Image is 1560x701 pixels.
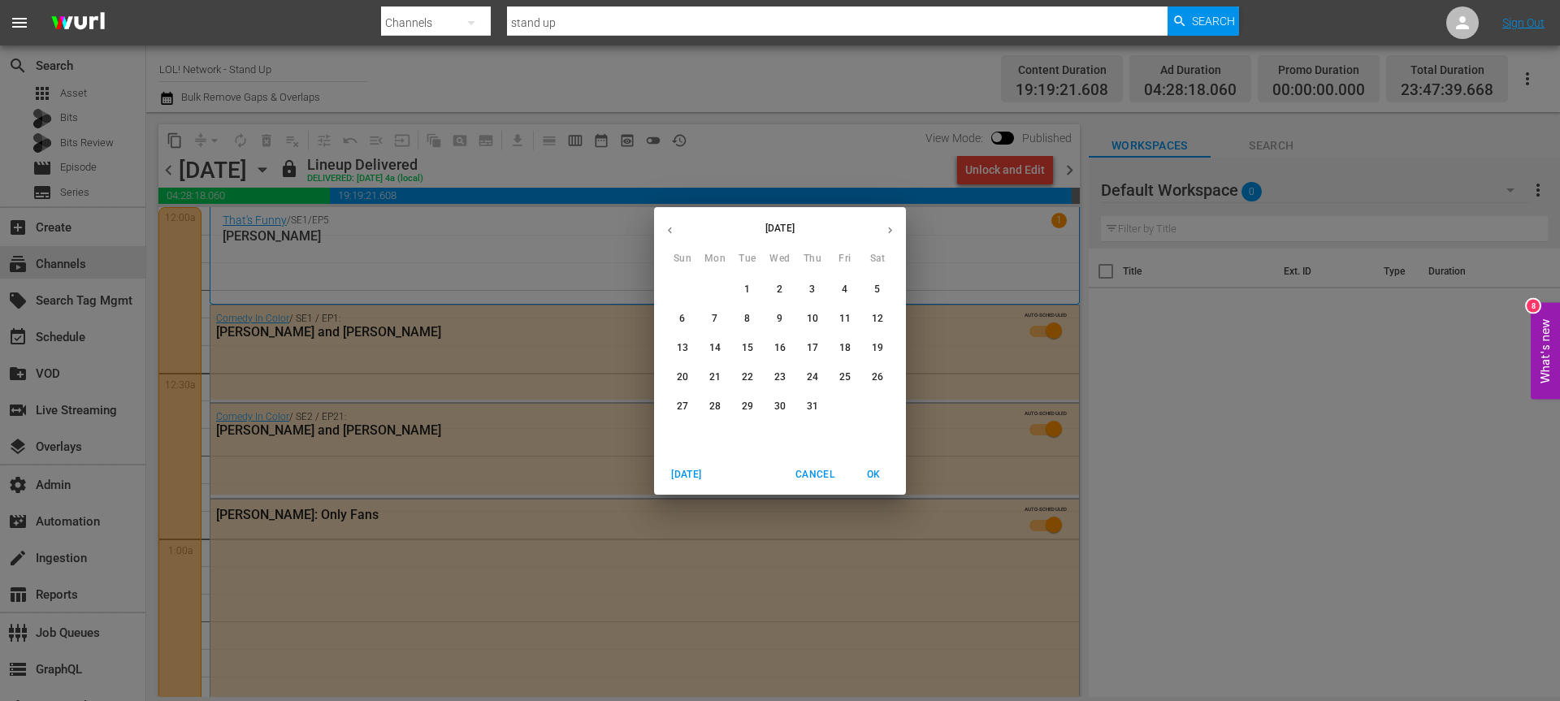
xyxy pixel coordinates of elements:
[1502,16,1545,29] a: Sign Out
[807,400,818,413] p: 31
[807,370,818,384] p: 24
[874,283,880,296] p: 5
[733,251,762,267] span: Tue
[700,363,730,392] button: 21
[700,305,730,334] button: 7
[733,334,762,363] button: 15
[872,341,883,355] p: 19
[863,251,892,267] span: Sat
[798,275,827,305] button: 3
[1192,6,1235,36] span: Search
[839,341,851,355] p: 18
[839,370,851,384] p: 25
[765,275,795,305] button: 2
[774,341,786,355] p: 16
[10,13,29,32] span: menu
[872,370,883,384] p: 26
[667,466,706,483] span: [DATE]
[842,283,847,296] p: 4
[668,334,697,363] button: 13
[668,251,697,267] span: Sun
[807,312,818,326] p: 10
[733,305,762,334] button: 8
[872,312,883,326] p: 12
[700,392,730,422] button: 28
[677,370,688,384] p: 20
[668,305,697,334] button: 6
[677,341,688,355] p: 13
[839,312,851,326] p: 11
[830,334,860,363] button: 18
[830,363,860,392] button: 25
[765,251,795,267] span: Wed
[830,275,860,305] button: 4
[661,461,713,488] button: [DATE]
[863,275,892,305] button: 5
[744,312,750,326] p: 8
[39,4,117,42] img: ans4CAIJ8jUAAAAAAAAAAAAAAAAAAAAAAAAgQb4GAAAAAAAAAAAAAAAAAAAAAAAAJMjXAAAAAAAAAAAAAAAAAAAAAAAAgAT5G...
[795,466,834,483] span: Cancel
[700,334,730,363] button: 14
[798,305,827,334] button: 10
[774,400,786,413] p: 30
[847,461,899,488] button: OK
[789,461,841,488] button: Cancel
[798,363,827,392] button: 24
[798,392,827,422] button: 31
[777,312,782,326] p: 9
[709,400,721,413] p: 28
[1531,302,1560,399] button: Open Feedback Widget
[765,392,795,422] button: 30
[765,363,795,392] button: 23
[679,312,685,326] p: 6
[777,283,782,296] p: 2
[854,466,893,483] span: OK
[863,363,892,392] button: 26
[733,275,762,305] button: 1
[863,305,892,334] button: 12
[798,251,827,267] span: Thu
[765,334,795,363] button: 16
[742,341,753,355] p: 15
[733,363,762,392] button: 22
[744,283,750,296] p: 1
[765,305,795,334] button: 9
[742,370,753,384] p: 22
[830,305,860,334] button: 11
[809,283,815,296] p: 3
[863,334,892,363] button: 19
[807,341,818,355] p: 17
[668,392,697,422] button: 27
[830,251,860,267] span: Fri
[709,370,721,384] p: 21
[677,400,688,413] p: 27
[712,312,717,326] p: 7
[668,363,697,392] button: 20
[774,370,786,384] p: 23
[1527,299,1540,312] div: 8
[733,392,762,422] button: 29
[709,341,721,355] p: 14
[742,400,753,413] p: 29
[686,221,874,236] p: [DATE]
[700,251,730,267] span: Mon
[798,334,827,363] button: 17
